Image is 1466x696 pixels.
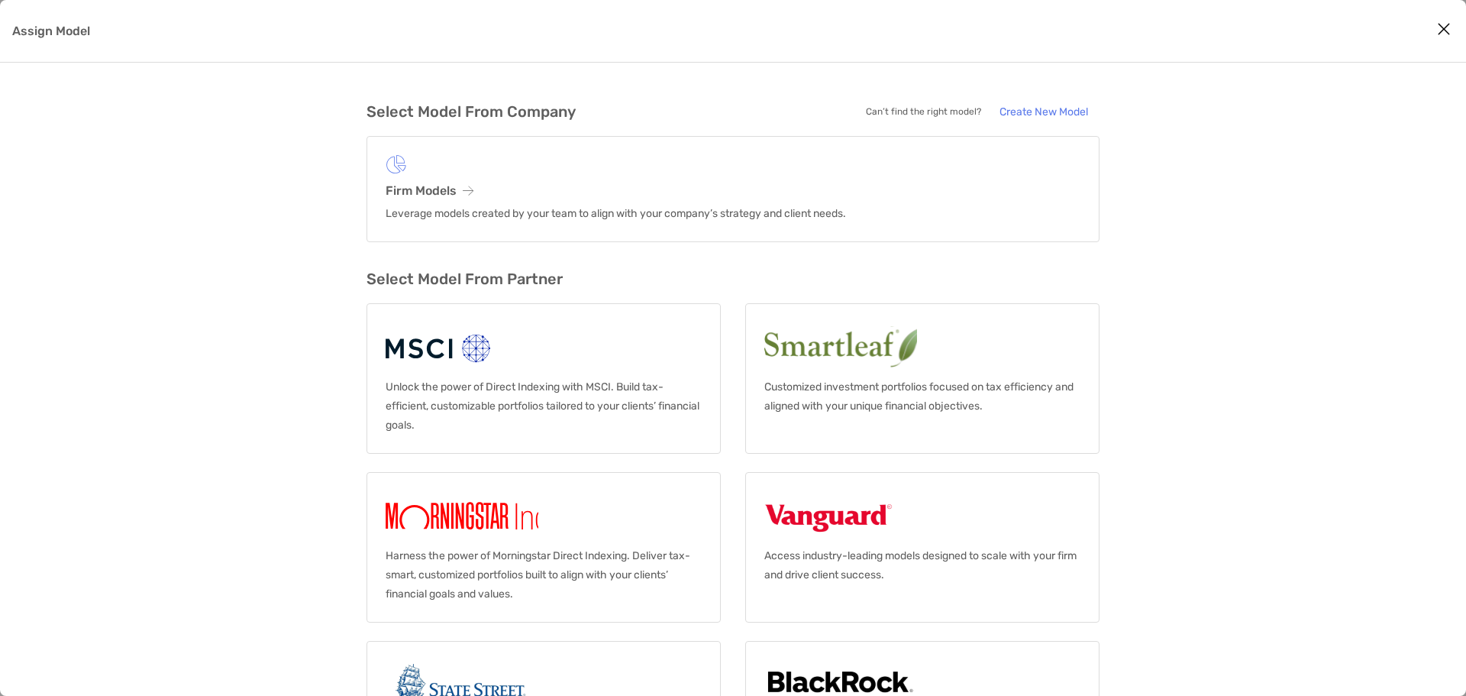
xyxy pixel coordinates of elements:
[764,546,1080,584] p: Access industry-leading models designed to scale with your firm and drive client success.
[366,102,576,121] h3: Select Model From Company
[745,303,1099,454] a: SmartleafCustomized investment portfolios focused on tax efficiency and aligned with your unique ...
[764,322,1045,371] img: Smartleaf
[386,546,702,604] p: Harness the power of Morningstar Direct Indexing. Deliver tax-smart, customized portfolios built ...
[12,21,90,40] p: Assign Model
[386,377,702,435] p: Unlock the power of Direct Indexing with MSCI. Build tax-efficient, customizable portfolios tailo...
[366,303,721,454] a: MSCIUnlock the power of Direct Indexing with MSCI. Build tax-efficient, customizable portfolios t...
[745,472,1099,623] a: VanguardAccess industry-leading models designed to scale with your firm and drive client success.
[386,204,1080,223] p: Leverage models created by your team to align with your company’s strategy and client needs.
[386,491,599,540] img: Morningstar
[866,102,981,121] p: Can’t find the right model?
[1432,18,1455,41] button: Close modal
[386,322,493,371] img: MSCI
[987,99,1099,124] a: Create New Model
[366,270,1099,288] h3: Select Model From Partner
[386,183,1080,198] h3: Firm Models
[764,377,1080,416] p: Customized investment portfolios focused on tax efficiency and aligned with your unique financial...
[764,491,893,540] img: Vanguard
[366,472,721,623] a: MorningstarHarness the power of Morningstar Direct Indexing. Deliver tax-smart, customized portfo...
[366,136,1099,242] a: Firm ModelsLeverage models created by your team to align with your company’s strategy and client ...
